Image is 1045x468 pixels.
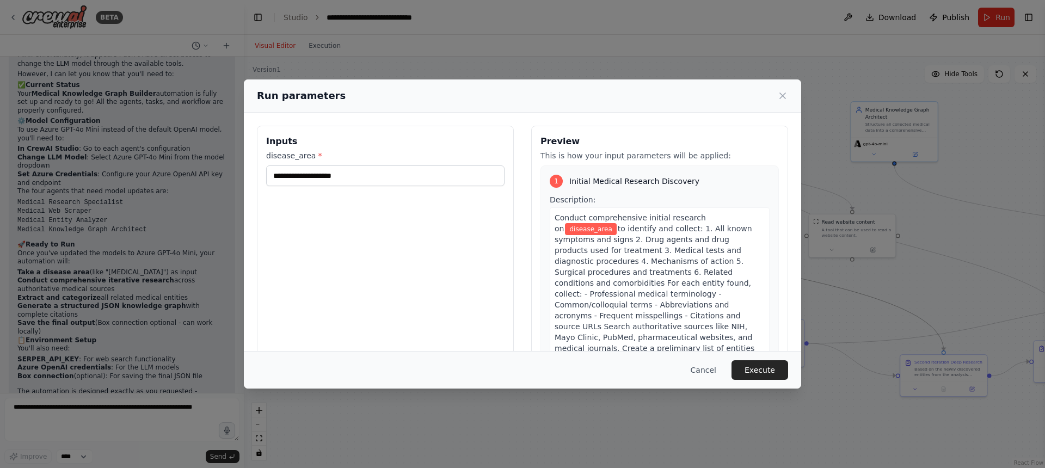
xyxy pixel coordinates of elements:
label: disease_area [266,150,505,161]
p: This is how your input parameters will be applied: [540,150,779,161]
span: Description: [550,195,595,204]
button: Execute [731,360,788,380]
span: Variable: disease_area [565,223,616,235]
span: Conduct comprehensive initial research on [555,213,706,233]
button: Cancel [682,360,725,380]
h3: Preview [540,135,779,148]
div: 1 [550,175,563,188]
span: Initial Medical Research Discovery [569,176,699,187]
h2: Run parameters [257,88,346,103]
span: to identify and collect: 1. All known symptoms and signs 2. Drug agents and drug products used fo... [555,224,754,364]
h3: Inputs [266,135,505,148]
